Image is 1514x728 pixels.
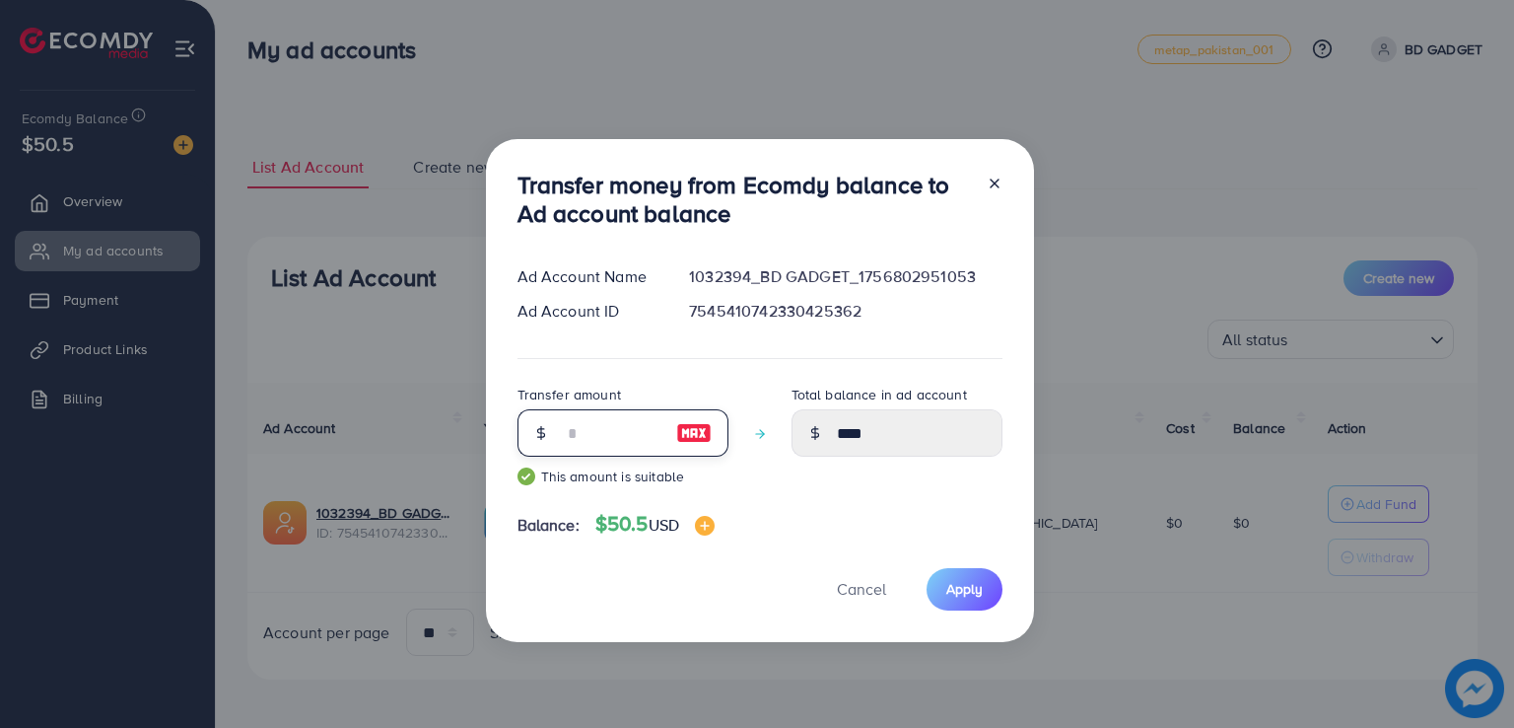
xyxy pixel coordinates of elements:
div: Ad Account Name [502,265,674,288]
small: This amount is suitable [517,467,728,486]
div: 7545410742330425362 [673,300,1017,323]
img: image [676,421,712,445]
img: guide [517,468,535,485]
span: Balance: [517,514,580,537]
div: Ad Account ID [502,300,674,323]
button: Apply [927,568,1002,611]
label: Transfer amount [517,385,621,404]
span: Cancel [837,578,886,600]
img: image [695,516,715,536]
h4: $50.5 [595,512,715,537]
label: Total balance in ad account [791,385,967,404]
span: USD [649,514,679,536]
h3: Transfer money from Ecomdy balance to Ad account balance [517,171,971,228]
span: Apply [946,579,983,599]
button: Cancel [812,568,911,611]
div: 1032394_BD GADGET_1756802951053 [673,265,1017,288]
